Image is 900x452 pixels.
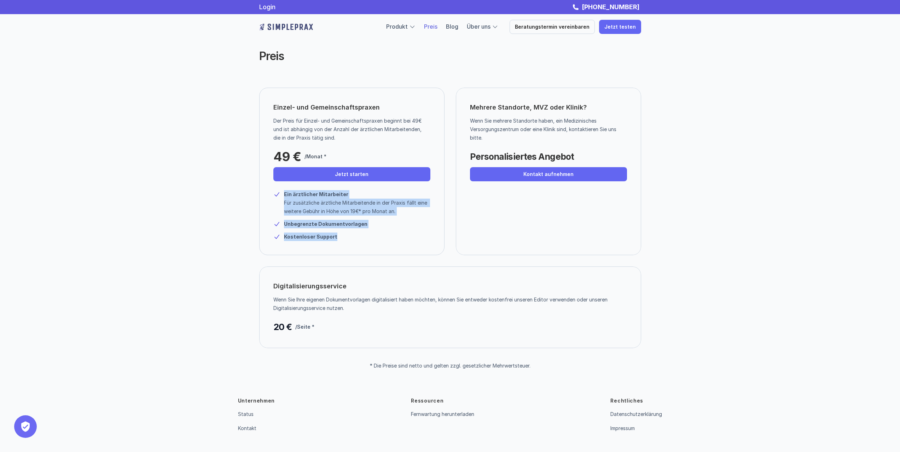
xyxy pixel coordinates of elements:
[411,397,443,404] p: Ressourcen
[470,117,622,142] p: Wenn Sie mehrere Standorte haben, ein Medizinisches Versorgungszentrum oder eine Klinik sind, kon...
[238,397,275,404] p: Unternehmen
[523,171,574,177] p: Kontakt aufnehmen
[284,221,367,227] strong: Unbegrenzte Dokumentvorlagen
[424,23,437,30] a: Preis
[295,323,314,331] p: /Seite *
[273,102,380,113] p: Einzel- und Gemeinschaftspraxen
[259,49,524,63] h2: Preis
[467,23,490,30] a: Über uns
[510,20,595,34] a: Beratungstermin vereinbaren
[284,199,430,216] p: Für zusätzliche ärztliche Mitarbeitende in der Praxis fällt eine weitere Gebühr in Höhe von 19€* ...
[238,425,256,431] a: Kontakt
[580,3,641,11] a: [PHONE_NUMBER]
[470,149,574,164] p: Personalisiertes Angebot
[610,397,643,404] p: Rechtliches
[304,152,326,161] p: /Monat *
[582,3,639,11] strong: [PHONE_NUMBER]
[610,425,635,431] a: Impressum
[273,320,292,334] p: 20 €
[335,171,368,177] p: Jetzt starten
[273,295,622,312] p: Wenn Sie Ihre eigenen Dokumentvorlagen digitalisiert haben möchten, können Sie entweder kostenfre...
[259,3,275,11] a: Login
[273,149,301,164] p: 49 €
[599,20,641,34] a: Jetzt testen
[386,23,408,30] a: Produkt
[273,281,347,292] p: Digitalisierungsservice
[370,363,530,369] p: * Die Preise sind netto und gelten zzgl. gesetzlicher Mehrwertsteuer.
[284,234,337,240] strong: Kostenloser Support
[273,167,430,181] a: Jetzt starten
[515,24,590,30] p: Beratungstermin vereinbaren
[610,411,662,417] a: Datenschutzerklärung
[604,24,636,30] p: Jetzt testen
[238,411,254,417] a: Status
[411,411,474,417] a: Fernwartung herunterladen
[446,23,458,30] a: Blog
[284,191,348,197] strong: Ein ärztlicher Mitarbeiter
[470,167,627,181] a: Kontakt aufnehmen
[273,117,425,142] p: Der Preis für Einzel- und Gemeinschaftspraxen beginnt bei 49€ und ist abhängig von der Anzahl der...
[470,102,627,113] p: Mehrere Standorte, MVZ oder Klinik?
